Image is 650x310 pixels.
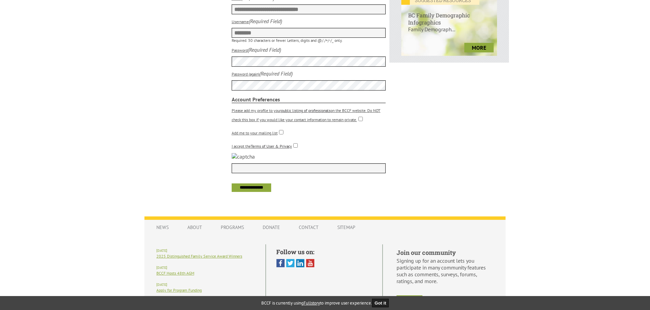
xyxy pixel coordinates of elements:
[397,295,422,305] a: join
[156,254,242,259] a: 2025 Distinguished Family Service Award Winners
[232,19,249,24] label: Username
[464,43,494,52] a: more
[156,248,255,253] h6: [DATE]
[286,259,295,267] img: Twitter
[156,288,202,293] a: Apply for Program Funding
[330,221,362,234] a: Sitemap
[248,46,281,53] i: (Required Field)
[372,299,389,307] button: Got it
[304,300,320,306] a: Fullstory
[401,5,497,26] h6: BC Family Demographic Infographics
[156,265,255,270] h6: [DATE]
[281,108,330,113] a: public listing of professionals
[296,259,305,267] img: Linked In
[156,271,194,276] a: BCCF Hosts 48th AGM
[306,259,314,267] img: You Tube
[276,259,285,267] img: Facebook
[292,221,325,234] a: Contact
[232,153,255,160] img: captcha
[181,221,209,234] a: About
[156,282,255,287] h6: [DATE]
[256,221,287,234] a: Donate
[214,221,251,234] a: Programs
[232,48,248,53] label: Password
[232,71,259,77] label: Password (again)
[397,248,494,257] h5: Join our community
[232,108,381,122] label: Please add my profile to your on the BCCF website. Do NOT check this box if you would like your c...
[232,130,278,135] label: Add me to your mailing list
[232,38,386,43] p: Required. 30 characters or fewer. Letters, digits and @/./+/-/_ only.
[259,70,293,77] i: (Required Field)
[276,248,372,256] h5: Follow us on:
[249,18,282,25] i: (Required Field)
[232,144,292,149] label: I accept the
[150,221,175,234] a: News
[401,26,497,39] p: Family Demograph...
[397,257,494,284] p: Signing up for an account lets you participate in many community features such as comments, surve...
[251,144,292,149] a: Terms of User & Privacy
[232,96,386,103] strong: Account Preferences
